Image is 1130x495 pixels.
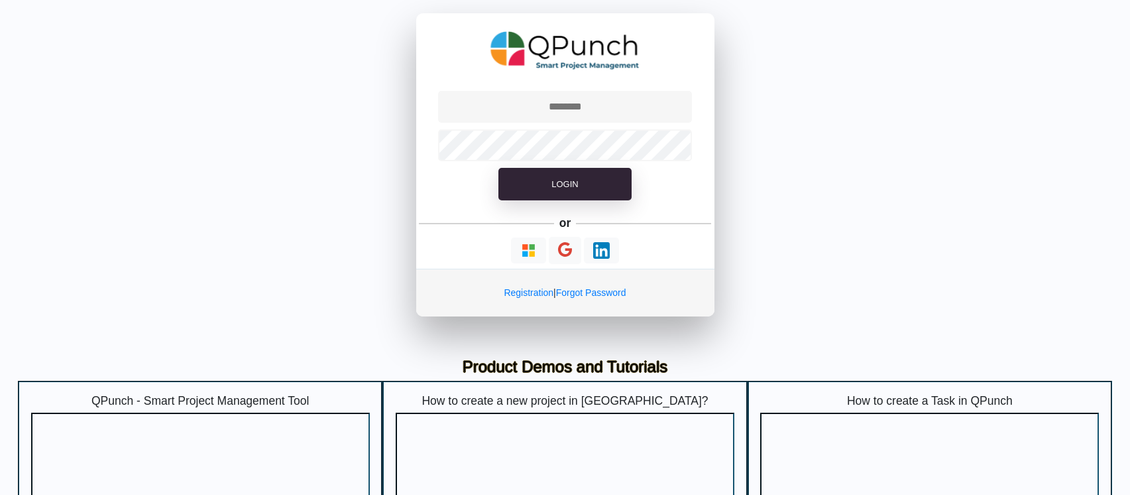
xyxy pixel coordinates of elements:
[31,394,370,408] h5: QPunch - Smart Project Management Tool
[551,179,578,189] span: Login
[557,214,573,232] h5: or
[28,358,1102,377] h3: Product Demos and Tutorials
[511,238,546,263] button: Continue With Microsoft Azure
[396,394,734,408] h5: How to create a new project in [GEOGRAPHIC_DATA]?
[549,237,581,264] button: Continue With Google
[760,394,1099,408] h5: How to create a Task in QPunch
[556,287,626,298] a: Forgot Password
[504,287,553,298] a: Registration
[584,238,619,263] button: Continue With LinkedIn
[490,27,640,74] img: QPunch
[498,168,631,201] button: Login
[416,269,714,317] div: |
[520,242,537,259] img: Loading...
[593,242,610,259] img: Loading...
